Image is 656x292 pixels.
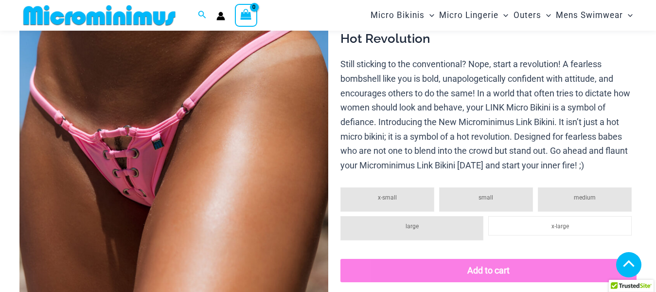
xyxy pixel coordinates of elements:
[541,3,551,28] span: Menu Toggle
[498,3,508,28] span: Menu Toggle
[198,9,207,21] a: Search icon link
[19,4,179,26] img: MM SHOP LOGO FLAT
[437,3,511,28] a: Micro LingerieMenu ToggleMenu Toggle
[439,3,498,28] span: Micro Lingerie
[439,187,533,212] li: small
[340,31,637,47] h3: Hot Revolution
[340,216,484,240] li: large
[340,187,434,212] li: x-small
[425,3,434,28] span: Menu Toggle
[368,3,437,28] a: Micro BikinisMenu ToggleMenu Toggle
[371,3,425,28] span: Micro Bikinis
[623,3,633,28] span: Menu Toggle
[216,12,225,20] a: Account icon link
[406,223,419,230] span: large
[235,4,257,26] a: View Shopping Cart, empty
[556,3,623,28] span: Mens Swimwear
[340,57,637,173] p: Still sticking to the conventional? Nope, start a revolution! A fearless bombshell like you is bo...
[574,194,596,201] span: medium
[551,223,569,230] span: x-large
[488,216,632,236] li: x-large
[514,3,541,28] span: Outers
[479,194,493,201] span: small
[538,187,632,212] li: medium
[511,3,553,28] a: OutersMenu ToggleMenu Toggle
[340,259,637,282] button: Add to cart
[553,3,635,28] a: Mens SwimwearMenu ToggleMenu Toggle
[367,1,637,29] nav: Site Navigation
[378,194,397,201] span: x-small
